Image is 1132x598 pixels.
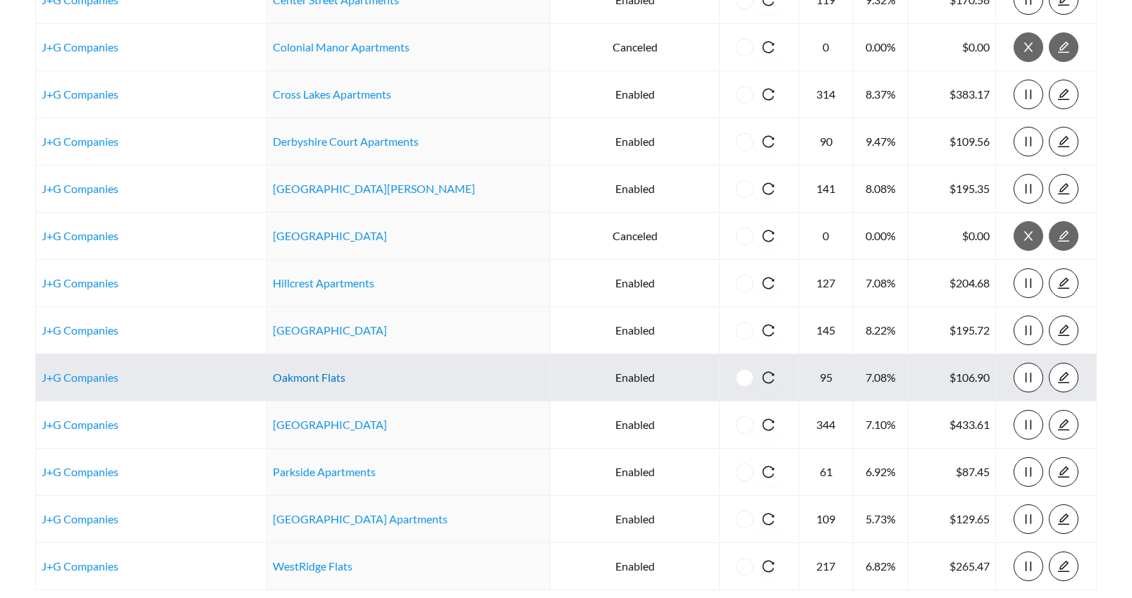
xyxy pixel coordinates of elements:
td: 145 [799,307,853,354]
a: edit [1049,465,1078,478]
button: reload [753,363,783,392]
td: 8.22% [854,307,909,354]
span: reload [753,88,783,101]
td: 344 [799,401,853,449]
td: $0.00 [909,24,995,71]
a: edit [1049,40,1078,54]
button: edit [1049,457,1078,487]
button: edit [1049,316,1078,345]
a: J+G Companies [42,370,118,384]
button: reload [753,174,783,204]
span: edit [1050,513,1078,525]
td: Enabled [550,166,720,213]
a: [GEOGRAPHIC_DATA] [273,229,387,242]
td: Enabled [550,449,720,496]
button: reload [753,80,783,109]
button: edit [1049,80,1078,109]
a: J+G Companies [42,465,118,478]
span: edit [1050,466,1078,478]
button: edit [1049,504,1078,534]
span: edit [1050,277,1078,289]
a: edit [1049,323,1078,337]
a: Parkside Apartments [273,465,376,478]
button: pause [1014,410,1043,440]
td: 0.00% [854,24,909,71]
button: pause [1014,316,1043,345]
button: pause [1014,504,1043,534]
button: reload [753,316,783,345]
span: reload [753,324,783,337]
td: 8.08% [854,166,909,213]
td: Enabled [550,307,720,354]
td: 61 [799,449,853,496]
a: edit [1049,418,1078,431]
td: Enabled [550,354,720,401]
a: edit [1049,135,1078,148]
a: edit [1049,370,1078,384]
td: 90 [799,118,853,166]
a: edit [1049,512,1078,525]
span: pause [1014,88,1042,101]
span: edit [1050,182,1078,195]
span: pause [1014,418,1042,431]
span: pause [1014,135,1042,148]
a: edit [1049,229,1078,242]
a: Derbyshire Court Apartments [273,135,419,148]
span: pause [1014,513,1042,525]
td: 314 [799,71,853,118]
td: $195.35 [909,166,995,213]
span: reload [753,513,783,525]
button: edit [1049,174,1078,204]
button: pause [1014,457,1043,487]
span: reload [753,371,783,384]
td: 9.47% [854,118,909,166]
button: pause [1014,552,1043,581]
button: edit [1049,363,1078,392]
button: pause [1014,174,1043,204]
span: pause [1014,560,1042,573]
button: reload [753,221,783,251]
span: edit [1050,88,1078,101]
td: 95 [799,354,853,401]
a: edit [1049,276,1078,289]
span: pause [1014,324,1042,337]
button: pause [1014,363,1043,392]
button: reload [753,127,783,156]
button: edit [1049,410,1078,440]
td: Canceled [550,24,720,71]
td: 127 [799,260,853,307]
a: [GEOGRAPHIC_DATA] [273,323,387,337]
td: 0 [799,24,853,71]
td: 7.08% [854,354,909,401]
a: [GEOGRAPHIC_DATA] Apartments [273,512,448,525]
a: J+G Companies [42,276,118,289]
a: edit [1049,182,1078,195]
a: WestRidge Flats [273,559,352,573]
span: reload [753,41,783,54]
span: reload [753,560,783,573]
a: J+G Companies [42,323,118,337]
td: $383.17 [909,71,995,118]
a: edit [1049,87,1078,101]
a: edit [1049,559,1078,573]
a: J+G Companies [42,418,118,431]
span: reload [753,466,783,478]
span: edit [1050,418,1078,431]
td: $433.61 [909,401,995,449]
button: pause [1014,268,1043,298]
td: $87.45 [909,449,995,496]
a: J+G Companies [42,512,118,525]
button: reload [753,410,783,440]
a: J+G Companies [42,135,118,148]
td: Canceled [550,213,720,260]
td: 5.73% [854,496,909,543]
a: Hillcrest Apartments [273,276,374,289]
td: 8.37% [854,71,909,118]
a: J+G Companies [42,40,118,54]
a: J+G Companies [42,87,118,101]
td: 217 [799,543,853,590]
span: reload [753,277,783,289]
span: reload [753,230,783,242]
span: reload [753,135,783,148]
button: reload [753,32,783,62]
